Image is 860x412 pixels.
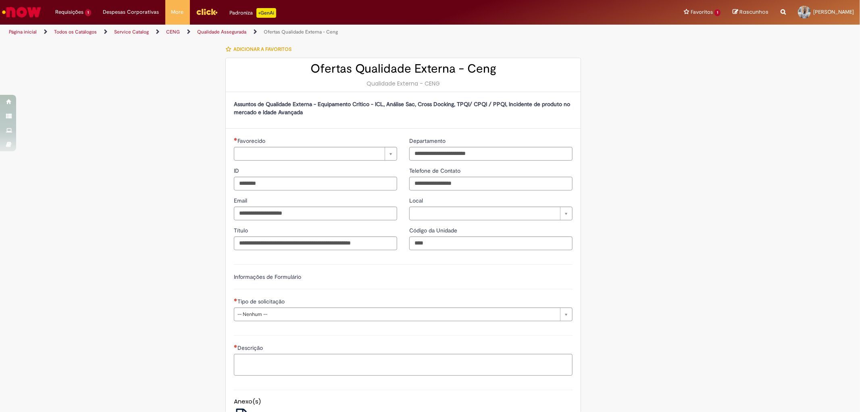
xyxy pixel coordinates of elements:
[409,207,573,220] a: Limpar campo Local
[234,177,397,190] input: ID
[234,354,573,376] textarea: Descrição
[234,236,397,250] input: Título
[264,29,338,35] a: Ofertas Qualidade Externa - Ceng
[409,236,573,250] input: Código da Unidade
[233,46,292,52] span: Adicionar a Favoritos
[234,147,397,161] a: Limpar campo Favorecido
[256,8,276,18] p: +GenAi
[237,308,556,321] span: -- Nenhum --
[1,4,42,20] img: ServiceNow
[813,8,854,15] span: [PERSON_NAME]
[234,62,573,75] h2: Ofertas Qualidade Externa - Ceng
[54,29,97,35] a: Todos os Catálogos
[234,138,237,141] span: Necessários
[234,227,250,234] span: Título
[409,227,459,234] span: Código da Unidade
[409,177,573,190] input: Telefone de Contato
[409,137,447,144] span: Departamento
[234,298,237,301] span: Necessários
[9,29,37,35] a: Página inicial
[237,137,267,144] span: Necessários - Favorecido
[171,8,184,16] span: More
[409,147,573,161] input: Departamento
[234,167,241,174] span: ID
[230,8,276,18] div: Padroniza
[234,79,573,88] div: Qualidade Externa - CENG
[714,9,720,16] span: 1
[234,398,573,405] h5: Anexo(s)
[409,167,462,174] span: Telefone de Contato
[409,197,425,204] span: Local
[691,8,713,16] span: Favoritos
[237,298,286,305] span: Tipo de solicitação
[234,273,301,280] label: Informações de Formulário
[55,8,83,16] span: Requisições
[234,197,249,204] span: Email
[197,29,246,35] a: Qualidade Assegurada
[114,29,149,35] a: Service Catalog
[234,100,570,116] strong: Assuntos de Qualidade Externa - Equipamento Crítico - ICL, Análise Sac, Cross Docking, TPQI/ CPQI...
[6,25,567,40] ul: Trilhas de página
[234,207,397,220] input: Email
[166,29,180,35] a: CENG
[237,344,264,351] span: Descrição
[234,345,237,348] span: Necessários
[85,9,91,16] span: 1
[733,8,768,16] a: Rascunhos
[739,8,768,16] span: Rascunhos
[196,6,218,18] img: click_logo_yellow_360x200.png
[103,8,159,16] span: Despesas Corporativas
[225,41,296,58] button: Adicionar a Favoritos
